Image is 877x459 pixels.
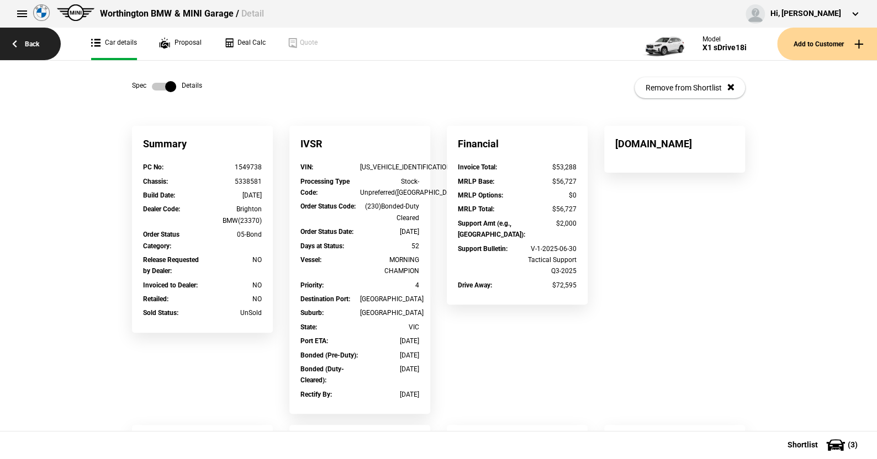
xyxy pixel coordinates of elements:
[91,28,137,60] a: Car details
[159,28,202,60] a: Proposal
[203,307,262,318] div: UnSold
[300,391,332,398] strong: Rectify By :
[517,243,577,277] div: V-1-2025-06-30 Tactical Support Q3-2025
[848,441,858,449] span: ( 3 )
[777,28,877,60] button: Add to Customer
[300,256,321,264] strong: Vessel :
[788,441,818,449] span: Shortlist
[300,242,344,250] strong: Days at Status :
[360,201,420,223] div: (230)Bonded-Duty Cleared
[33,4,50,21] img: bmw.png
[224,28,266,60] a: Deal Calc
[360,389,420,400] div: [DATE]
[517,176,577,187] div: $56,727
[702,43,747,52] div: X1 sDrive18i
[360,176,420,199] div: Stock-Unpreferred([GEOGRAPHIC_DATA])
[143,231,179,249] strong: Order Status Category :
[132,81,202,92] div: Spec Details
[203,204,262,226] div: Brighton BMW(23370)
[360,350,420,361] div: [DATE]
[203,176,262,187] div: 5338581
[143,191,175,199] strong: Build Date :
[702,35,747,43] div: Model
[360,241,420,252] div: 52
[360,226,420,237] div: [DATE]
[203,280,262,291] div: NO
[143,256,199,275] strong: Release Requested by Dealer :
[360,307,420,318] div: [GEOGRAPHIC_DATA]
[458,205,494,213] strong: MRLP Total :
[458,191,503,199] strong: MRLP Options :
[360,364,420,375] div: [DATE]
[300,337,328,345] strong: Port ETA :
[300,323,317,331] strong: State :
[458,178,494,185] strong: MRLP Base :
[289,126,430,162] div: IVSR
[143,309,178,317] strong: Sold Status :
[517,190,577,201] div: $0
[143,178,168,185] strong: Chassis :
[57,4,94,21] img: mini.png
[360,322,420,333] div: VIC
[360,162,420,173] div: [US_VEHICLE_IDENTIFICATION_NUMBER]
[203,293,262,305] div: NO
[300,163,313,171] strong: VIN :
[241,8,263,19] span: Detail
[300,309,324,317] strong: Suburb :
[132,126,273,162] div: Summary
[143,281,198,289] strong: Invoiced to Dealer :
[143,205,180,213] strong: Dealer Code :
[300,178,350,196] strong: Processing Type Code :
[458,220,525,238] strong: Support Amt (e.g., [GEOGRAPHIC_DATA]) :
[360,280,420,291] div: 4
[300,365,344,384] strong: Bonded (Duty-Cleared) :
[360,335,420,346] div: [DATE]
[100,8,263,20] div: Worthington BMW & MINI Garage /
[203,229,262,240] div: 05-Bond
[300,295,350,303] strong: Destination Port :
[771,431,877,458] button: Shortlist(3)
[300,228,353,236] strong: Order Status Date :
[300,351,358,359] strong: Bonded (Pre-Duty) :
[770,8,841,19] div: Hi, [PERSON_NAME]
[300,281,324,289] strong: Priority :
[203,190,262,201] div: [DATE]
[203,162,262,173] div: 1549738
[143,295,168,303] strong: Retailed :
[458,245,508,253] strong: Support Bulletin :
[517,280,577,291] div: $72,595
[203,254,262,265] div: NO
[604,126,745,162] div: [DOMAIN_NAME]
[635,77,745,98] button: Remove from Shortlist
[517,218,577,229] div: $2,000
[360,254,420,277] div: MORNING CHAMPION
[143,163,163,171] strong: PC No :
[517,204,577,215] div: $56,727
[458,281,492,289] strong: Drive Away :
[458,163,497,171] strong: Invoice Total :
[447,126,588,162] div: Financial
[360,293,420,305] div: [GEOGRAPHIC_DATA]
[300,202,356,210] strong: Order Status Code :
[517,162,577,173] div: $53,288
